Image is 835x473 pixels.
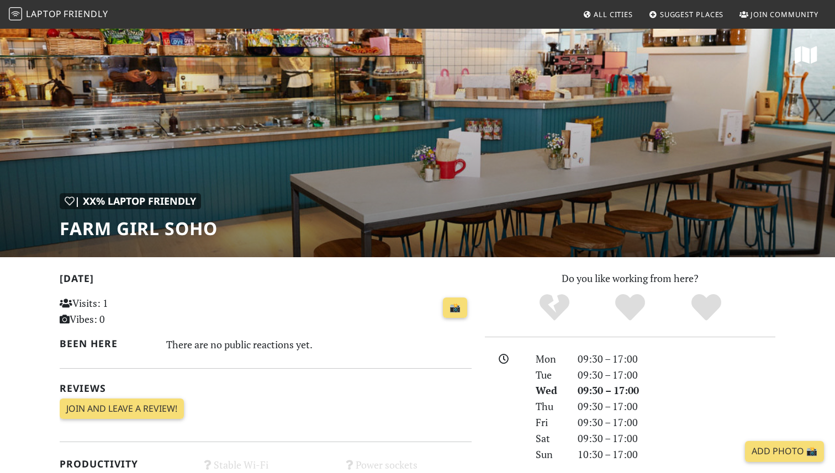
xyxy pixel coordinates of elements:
h2: [DATE] [60,273,472,289]
h2: Reviews [60,382,472,394]
div: Definitely! [668,293,744,323]
h2: Productivity [60,458,188,470]
a: Add Photo 📸 [745,441,824,462]
p: Visits: 1 Vibes: 0 [60,295,188,327]
a: 📸 [443,297,467,318]
div: Tue [529,367,571,383]
h2: Been here [60,338,153,349]
div: 10:30 – 17:00 [571,447,782,463]
img: LaptopFriendly [9,7,22,20]
div: Sun [529,447,571,463]
div: Thu [529,398,571,414]
div: Yes [592,293,668,323]
a: Suggest Places [644,4,728,24]
div: 09:30 – 17:00 [571,367,782,383]
span: Suggest Places [660,9,724,19]
a: Join Community [735,4,823,24]
span: All Cities [594,9,633,19]
div: Sat [529,431,571,447]
div: Mon [529,351,571,367]
div: 09:30 – 17:00 [571,382,782,398]
a: Join and leave a review! [60,398,184,419]
p: Do you like working from here? [485,270,775,286]
div: 09:30 – 17:00 [571,414,782,431]
span: Laptop [26,8,62,20]
h1: Farm Girl Soho [60,218,218,239]
div: 09:30 – 17:00 [571,398,782,414]
div: | XX% Laptop Friendly [60,193,201,209]
div: 09:30 – 17:00 [571,431,782,447]
div: There are no public reactions yet. [166,336,472,353]
span: Friendly [64,8,108,20]
div: No [516,293,593,323]
span: Join Community [751,9,818,19]
div: 09:30 – 17:00 [571,351,782,367]
a: LaptopFriendly LaptopFriendly [9,5,108,24]
div: Fri [529,414,571,431]
div: Wed [529,382,571,398]
a: All Cities [578,4,637,24]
